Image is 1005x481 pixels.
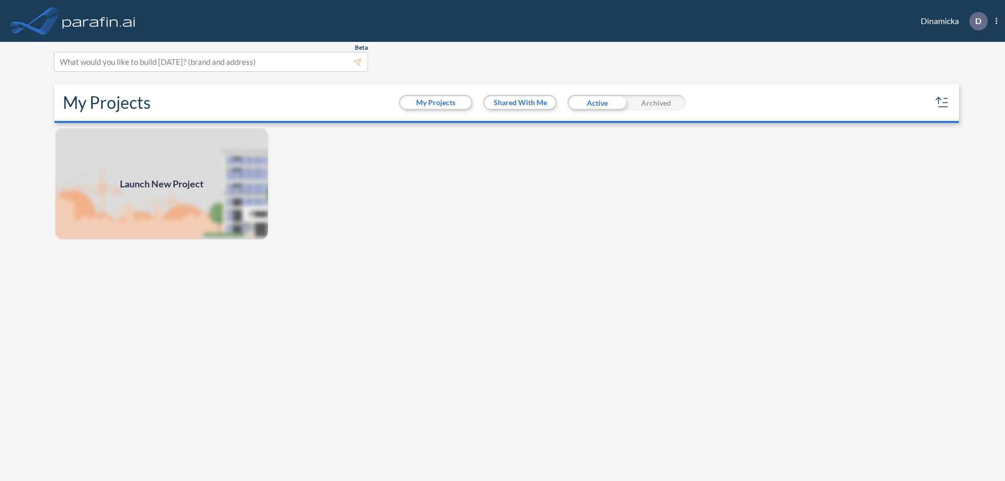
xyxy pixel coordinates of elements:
[627,95,686,110] div: Archived
[934,94,951,111] button: sort
[54,127,269,240] a: Launch New Project
[54,127,269,240] img: add
[567,95,627,110] div: Active
[485,96,555,109] button: Shared With Me
[355,43,368,52] span: Beta
[905,12,997,30] div: Dinamicka
[975,16,981,26] p: D
[400,96,471,109] button: My Projects
[120,177,204,191] span: Launch New Project
[60,10,138,31] img: logo
[63,93,151,113] h2: My Projects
